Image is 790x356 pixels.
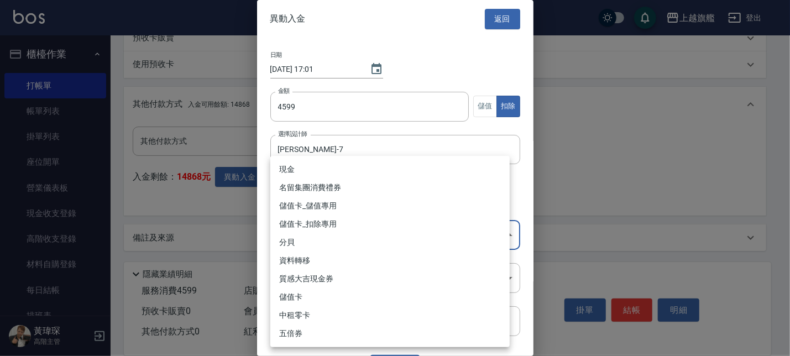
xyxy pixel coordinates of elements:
li: 質感大吉現金券 [270,270,510,288]
li: 儲值卡 [270,288,510,306]
li: 儲值卡_扣除專用 [270,215,510,233]
li: 現金 [270,160,510,179]
li: 名留集團消費禮券 [270,179,510,197]
li: 中租零卡 [270,306,510,324]
li: 五倍券 [270,324,510,343]
li: 資料轉移 [270,252,510,270]
li: 分貝 [270,233,510,252]
li: 儲值卡_儲值專用 [270,197,510,215]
